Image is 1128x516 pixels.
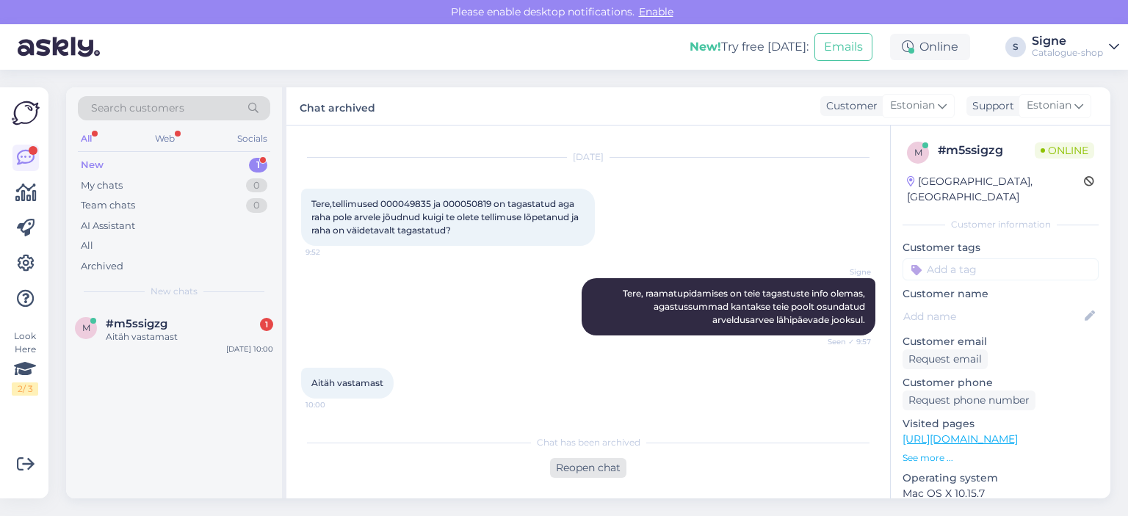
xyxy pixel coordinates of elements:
button: Emails [814,33,872,61]
span: Aitäh vastamast [311,377,383,388]
div: 2 / 3 [12,382,38,396]
div: Customer [820,98,878,114]
a: [URL][DOMAIN_NAME] [903,432,1018,446]
div: Support [966,98,1014,114]
div: Request email [903,349,988,369]
img: Askly Logo [12,99,40,127]
span: 10:00 [305,399,361,410]
span: Tere,tellimused 000049835 ja 000050819 on tagastatud aga raha pole arvele jõudnud kuigi te olete ... [311,198,581,236]
span: New chats [151,285,198,298]
div: Look Here [12,330,38,396]
div: New [81,158,104,172]
div: Aitäh vastamast [106,330,273,344]
div: Signe [1032,35,1103,47]
span: m [914,147,922,158]
p: See more ... [903,451,1099,465]
div: [DATE] 10:00 [226,344,273,355]
a: SigneCatalogue-shop [1032,35,1119,59]
span: Estonian [890,98,935,114]
div: S [1005,37,1026,57]
div: Team chats [81,198,135,213]
label: Chat archived [300,96,375,116]
div: [GEOGRAPHIC_DATA], [GEOGRAPHIC_DATA] [907,174,1084,205]
p: Visited pages [903,416,1099,432]
div: Try free [DATE]: [690,38,809,56]
div: My chats [81,178,123,193]
div: 1 [260,318,273,331]
span: m [82,322,90,333]
div: All [78,129,95,148]
div: 0 [246,178,267,193]
p: Mac OS X 10.15.7 [903,486,1099,501]
div: Online [890,34,970,60]
p: Customer email [903,334,1099,349]
div: AI Assistant [81,219,135,233]
div: 0 [246,198,267,213]
span: #m5ssigzg [106,317,167,330]
span: Seen ✓ 9:57 [816,336,871,347]
div: 1 [249,158,267,172]
span: Tere, raamatupidamises on teie tagastuste info olemas, agastussummad kantakse teie poolt osundatu... [623,288,867,325]
div: Reopen chat [550,458,626,478]
div: # m5ssigzg [938,142,1035,159]
span: Search customers [91,101,184,116]
div: All [81,239,93,253]
span: Signe [816,266,871,277]
span: Enable [634,5,678,18]
p: Customer phone [903,375,1099,390]
div: Request phone number [903,390,1035,410]
p: Customer name [903,286,1099,302]
p: Operating system [903,470,1099,486]
span: Chat has been archived [537,436,640,449]
input: Add name [903,308,1082,324]
div: Customer information [903,218,1099,231]
span: Online [1035,142,1094,159]
div: Socials [234,129,270,148]
div: Archived [81,259,123,274]
span: Estonian [1027,98,1071,114]
span: 9:52 [305,247,361,258]
div: Catalogue-shop [1032,47,1103,59]
div: Web [152,129,178,148]
b: New! [690,40,721,54]
p: Customer tags [903,240,1099,255]
input: Add a tag [903,258,1099,280]
div: [DATE] [301,150,875,164]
